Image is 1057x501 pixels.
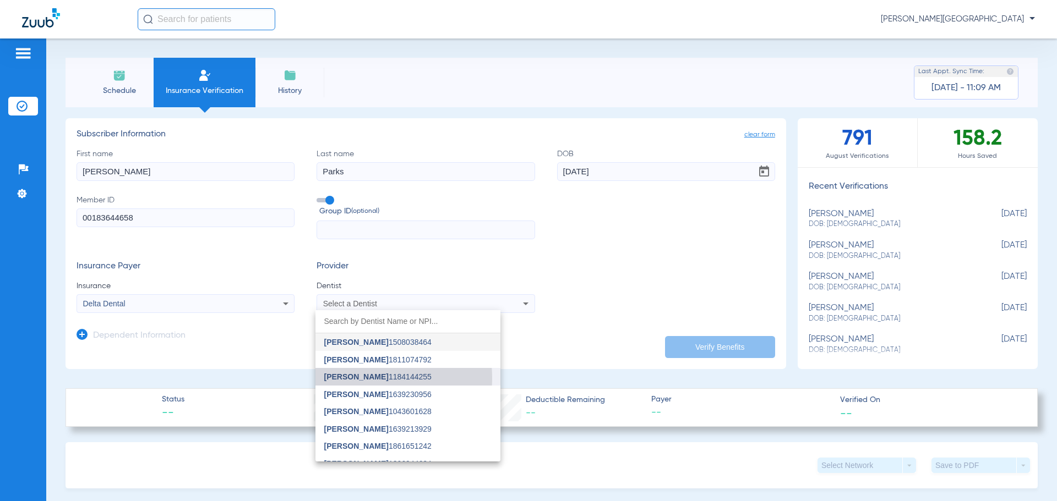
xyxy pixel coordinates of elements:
[324,408,432,415] span: 1043601628
[324,338,432,346] span: 1508038464
[324,390,389,399] span: [PERSON_NAME]
[324,442,389,450] span: [PERSON_NAME]
[324,460,432,467] span: 1306944624
[324,425,389,433] span: [PERSON_NAME]
[1002,448,1057,501] iframe: Chat Widget
[315,310,500,333] input: dropdown search
[324,425,432,433] span: 1639213929
[324,356,432,364] span: 1811074792
[324,355,389,364] span: [PERSON_NAME]
[324,373,432,381] span: 1184144255
[324,442,432,450] span: 1861651242
[324,407,389,416] span: [PERSON_NAME]
[324,459,389,468] span: [PERSON_NAME]
[324,372,389,381] span: [PERSON_NAME]
[324,390,432,398] span: 1639230956
[324,338,389,346] span: [PERSON_NAME]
